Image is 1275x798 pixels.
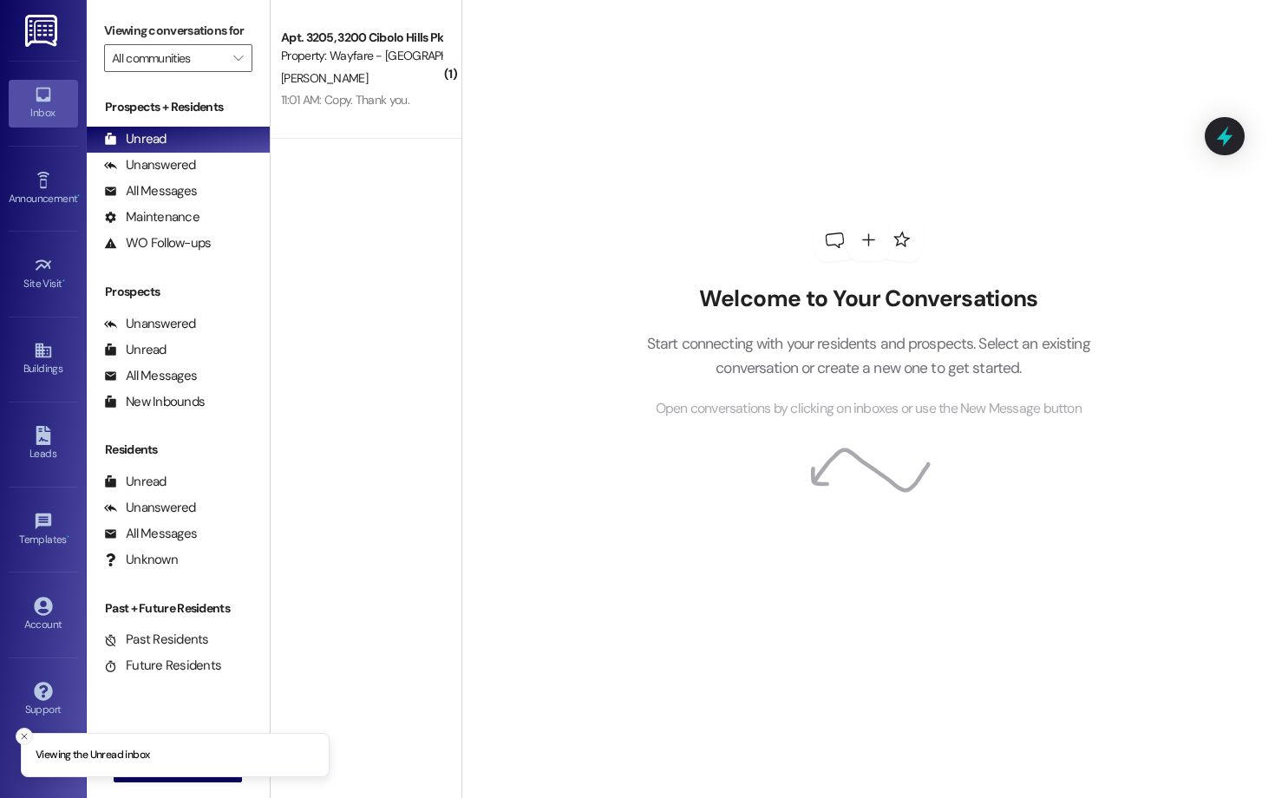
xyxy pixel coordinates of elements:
div: Prospects [87,283,270,301]
p: Viewing the Unread inbox [36,748,149,763]
div: WO Follow-ups [104,234,211,252]
span: [PERSON_NAME] [281,70,368,86]
div: Unread [104,341,167,359]
h2: Welcome to Your Conversations [620,285,1116,313]
div: All Messages [104,525,197,543]
div: Maintenance [104,208,199,226]
div: Future Residents [104,657,221,675]
div: Residents [87,441,270,459]
button: Close toast [16,728,33,745]
a: Leads [9,421,78,468]
a: Account [9,592,78,638]
div: Unknown [104,551,178,569]
div: Apt. 3205, 3200 Cibolo Hills Pky [281,29,441,47]
p: Start connecting with your residents and prospects. Select an existing conversation or create a n... [620,331,1116,381]
label: Viewing conversations for [104,17,252,44]
img: ResiDesk Logo [25,15,61,47]
div: Unanswered [104,315,196,333]
a: Templates • [9,507,78,553]
div: All Messages [104,182,197,200]
div: Unanswered [104,499,196,517]
div: 11:01 AM: Copy. Thank you. [281,92,409,108]
div: Property: Wayfare - [GEOGRAPHIC_DATA] [281,47,441,65]
div: Past Residents [104,631,209,649]
a: Inbox [9,80,78,127]
div: New Inbounds [104,393,205,411]
i:  [233,51,243,65]
a: Support [9,677,78,723]
div: Unread [104,130,167,148]
div: Unread [104,473,167,491]
span: • [77,190,80,202]
div: Prospects + Residents [87,98,270,116]
span: • [62,275,65,287]
span: • [67,531,69,543]
div: All Messages [104,367,197,385]
input: All communities [112,44,225,72]
a: Site Visit • [9,251,78,298]
div: Unanswered [104,156,196,174]
a: Buildings [9,336,78,383]
div: Past + Future Residents [87,599,270,618]
span: Open conversations by clicking on inboxes or use the New Message button [656,398,1082,420]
